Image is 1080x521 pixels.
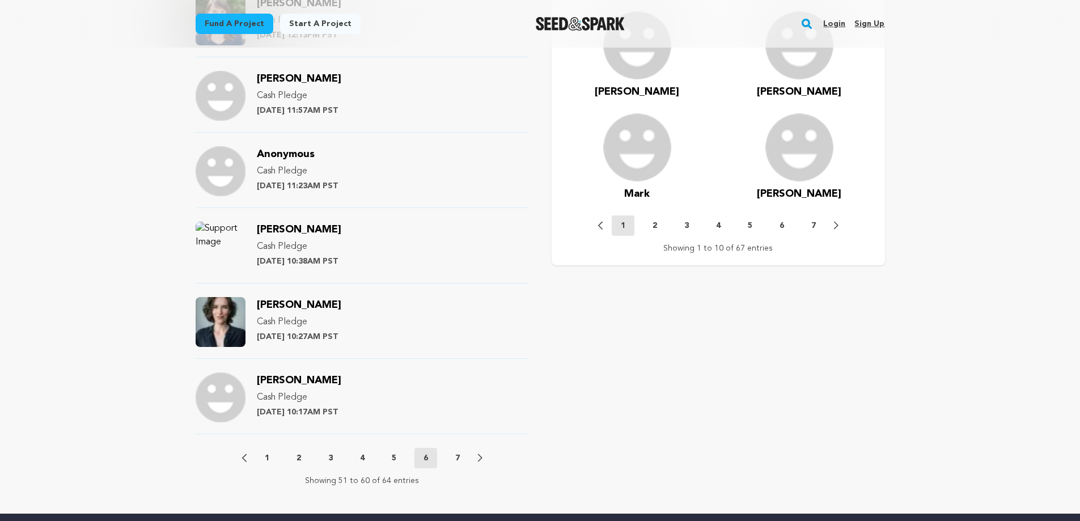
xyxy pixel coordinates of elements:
[536,17,625,31] a: Seed&Spark Homepage
[624,186,650,202] a: Mark
[196,222,245,272] img: Support Image
[257,225,341,235] span: [PERSON_NAME]
[643,220,666,231] button: 2
[257,89,341,103] p: Cash Pledge
[257,74,341,84] span: [PERSON_NAME]
[392,452,396,464] p: 5
[257,391,341,404] p: Cash Pledge
[811,220,816,231] p: 7
[257,375,341,386] span: [PERSON_NAME]
[196,297,245,347] img: Support Image
[603,113,671,181] img: user.png
[624,189,650,199] span: Mark
[383,452,405,464] button: 5
[423,452,428,464] p: 6
[684,220,689,231] p: 3
[757,84,841,100] a: [PERSON_NAME]
[319,452,342,464] button: 3
[257,180,338,192] p: [DATE] 11:23AM PST
[414,448,437,468] button: 6
[257,301,341,310] a: [PERSON_NAME]
[196,71,245,121] img: Support Image
[612,215,634,236] button: 1
[653,220,657,231] p: 2
[257,256,341,267] p: [DATE] 10:38AM PST
[196,146,245,196] img: Support Image
[328,452,333,464] p: 3
[536,17,625,31] img: Seed&Spark Logo Dark Mode
[305,475,419,486] p: Showing 51 to 60 of 64 entries
[257,149,315,159] span: Anonymous
[257,164,338,178] p: Cash Pledge
[595,84,679,100] a: [PERSON_NAME]
[360,452,365,464] p: 4
[257,105,341,116] p: [DATE] 11:57AM PST
[196,14,273,34] a: Fund a project
[351,452,374,464] button: 4
[280,14,361,34] a: Start a project
[770,220,793,231] button: 6
[196,372,245,422] img: Support Image
[757,189,841,199] span: [PERSON_NAME]
[802,220,825,231] button: 7
[707,220,730,231] button: 4
[446,452,469,464] button: 7
[716,220,721,231] p: 4
[663,243,773,254] p: Showing 1 to 10 of 67 entries
[297,452,301,464] p: 2
[621,220,625,231] p: 1
[257,226,341,235] a: [PERSON_NAME]
[780,220,784,231] p: 6
[257,300,341,310] span: [PERSON_NAME]
[595,87,679,97] span: [PERSON_NAME]
[257,331,341,342] p: [DATE] 10:27AM PST
[455,452,460,464] p: 7
[675,220,698,231] button: 3
[265,452,269,464] p: 1
[257,406,341,418] p: [DATE] 10:17AM PST
[748,220,752,231] p: 5
[257,75,341,84] a: [PERSON_NAME]
[257,376,341,386] a: [PERSON_NAME]
[287,452,310,464] button: 2
[257,315,341,329] p: Cash Pledge
[823,15,845,33] a: Login
[765,113,833,181] img: user.png
[257,150,315,159] a: Anonymous
[854,15,884,33] a: Sign up
[739,220,761,231] button: 5
[757,87,841,97] span: [PERSON_NAME]
[757,186,841,202] a: [PERSON_NAME]
[257,240,341,253] p: Cash Pledge
[256,452,278,464] button: 1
